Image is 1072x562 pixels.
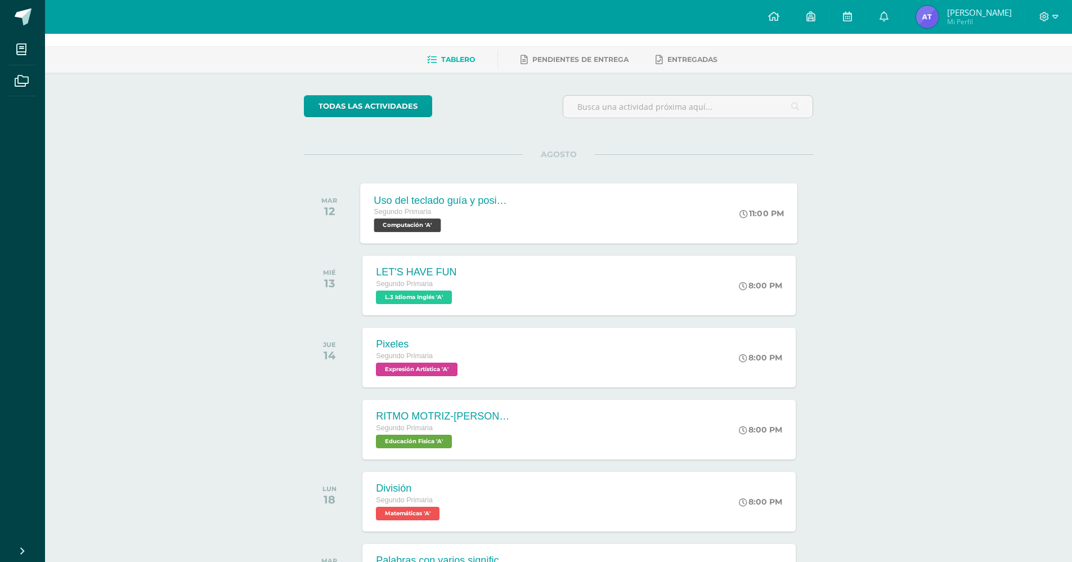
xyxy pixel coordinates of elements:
[323,276,336,290] div: 13
[521,51,629,69] a: Pendientes de entrega
[916,6,939,28] img: 8d5d476befb2b5383681745a6f0fc009.png
[323,269,336,276] div: MIÉ
[739,497,782,507] div: 8:00 PM
[656,51,717,69] a: Entregadas
[563,96,813,118] input: Busca una actividad próxima aquí...
[376,411,511,422] div: RITMO MOTRIZ-[PERSON_NAME] Y LIDERAZGO COMUNITARIO
[323,341,336,349] div: JUE
[374,218,441,232] span: Computación 'A'
[376,483,442,494] div: División
[376,338,460,350] div: Pixeles
[376,352,433,360] span: Segundo Primaria
[322,493,337,506] div: 18
[532,55,629,64] span: Pendientes de entrega
[374,194,510,206] div: Uso del teclado guía y posicionamiento de manos [PERSON_NAME]
[376,266,456,278] div: LET'S HAVE FUN
[947,17,1012,26] span: Mi Perfil
[739,425,782,435] div: 8:00 PM
[376,435,452,448] span: Educación Física 'A'
[376,424,433,432] span: Segundo Primaria
[376,507,439,520] span: Matemáticas 'A'
[321,204,337,218] div: 12
[376,363,457,376] span: Expresión Artística 'A'
[739,353,782,363] div: 8:00 PM
[667,55,717,64] span: Entregadas
[376,280,433,288] span: Segundo Primaria
[523,149,595,159] span: AGOSTO
[304,95,432,117] a: todas las Actividades
[323,349,336,362] div: 14
[427,51,475,69] a: Tablero
[322,485,337,493] div: LUN
[947,7,1012,18] span: [PERSON_NAME]
[739,280,782,291] div: 8:00 PM
[740,208,784,218] div: 11:00 PM
[374,208,432,216] span: Segundo Primaria
[376,496,433,504] span: Segundo Primaria
[321,197,337,204] div: MAR
[441,55,475,64] span: Tablero
[376,291,452,304] span: L.3 Idioma Inglés 'A'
